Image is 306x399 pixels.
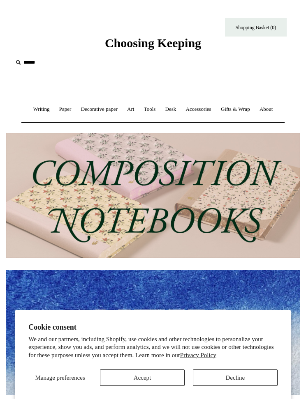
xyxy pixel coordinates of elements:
a: Paper [55,99,76,120]
img: 202302 Composition ledgers.jpg__PID:69722ee6-fa44-49dd-a067-31375e5d54ec [6,133,300,258]
button: Manage preferences [28,369,92,386]
a: Choosing Keeping [105,43,201,48]
a: Shopping Basket (0) [225,18,287,37]
a: Accessories [182,99,216,120]
a: Desk [161,99,181,120]
a: Privacy Policy [180,352,216,358]
a: Decorative paper [77,99,122,120]
span: Choosing Keeping [105,36,201,50]
a: Art [123,99,138,120]
button: Decline [193,369,278,386]
button: Accept [100,369,185,386]
a: Writing [29,99,54,120]
a: Gifts & Wrap [217,99,254,120]
a: About [255,99,277,120]
span: Manage preferences [35,374,85,381]
a: Tools [140,99,160,120]
p: We and our partners, including Shopify, use cookies and other technologies to personalize your ex... [28,335,278,360]
h2: Cookie consent [28,323,278,332]
img: New.jpg__PID:f73bdf93-380a-4a35-bcfe-7823039498e1 [6,270,300,395]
